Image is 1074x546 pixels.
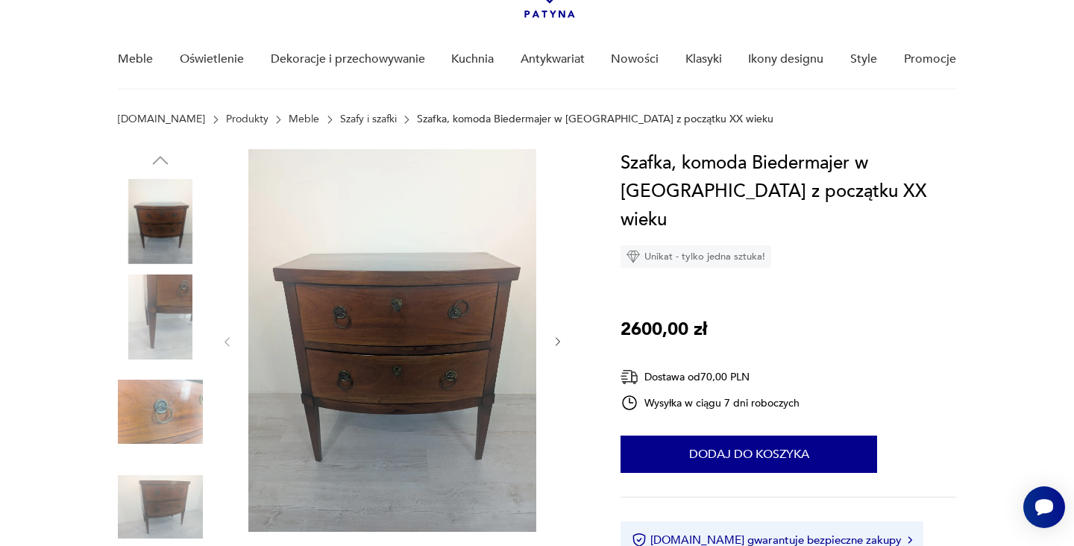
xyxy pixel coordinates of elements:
[1023,486,1065,528] iframe: Smartsupp widget button
[451,31,494,88] a: Kuchnia
[118,179,203,264] img: Zdjęcie produktu Szafka, komoda Biedermajer w mahoniu z początku XX wieku
[621,436,877,473] button: Dodaj do koszyka
[340,113,397,125] a: Szafy i szafki
[271,31,425,88] a: Dekoracje i przechowywanie
[417,113,773,125] p: Szafka, komoda Biedermajer w [GEOGRAPHIC_DATA] z początku XX wieku
[621,394,800,412] div: Wysyłka w ciągu 7 dni roboczych
[118,369,203,454] img: Zdjęcie produktu Szafka, komoda Biedermajer w mahoniu z początku XX wieku
[611,31,659,88] a: Nowości
[180,31,244,88] a: Oświetlenie
[226,113,268,125] a: Produkty
[289,113,319,125] a: Meble
[621,245,771,268] div: Unikat - tylko jedna sztuka!
[850,31,877,88] a: Style
[621,149,955,234] h1: Szafka, komoda Biedermajer w [GEOGRAPHIC_DATA] z początku XX wieku
[621,316,707,344] p: 2600,00 zł
[248,149,536,532] img: Zdjęcie produktu Szafka, komoda Biedermajer w mahoniu z początku XX wieku
[521,31,585,88] a: Antykwariat
[621,368,638,386] img: Ikona dostawy
[118,113,205,125] a: [DOMAIN_NAME]
[626,250,640,263] img: Ikona diamentu
[118,31,153,88] a: Meble
[748,31,823,88] a: Ikony designu
[904,31,956,88] a: Promocje
[908,536,912,544] img: Ikona strzałki w prawo
[621,368,800,386] div: Dostawa od 70,00 PLN
[118,274,203,360] img: Zdjęcie produktu Szafka, komoda Biedermajer w mahoniu z początku XX wieku
[685,31,722,88] a: Klasyki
